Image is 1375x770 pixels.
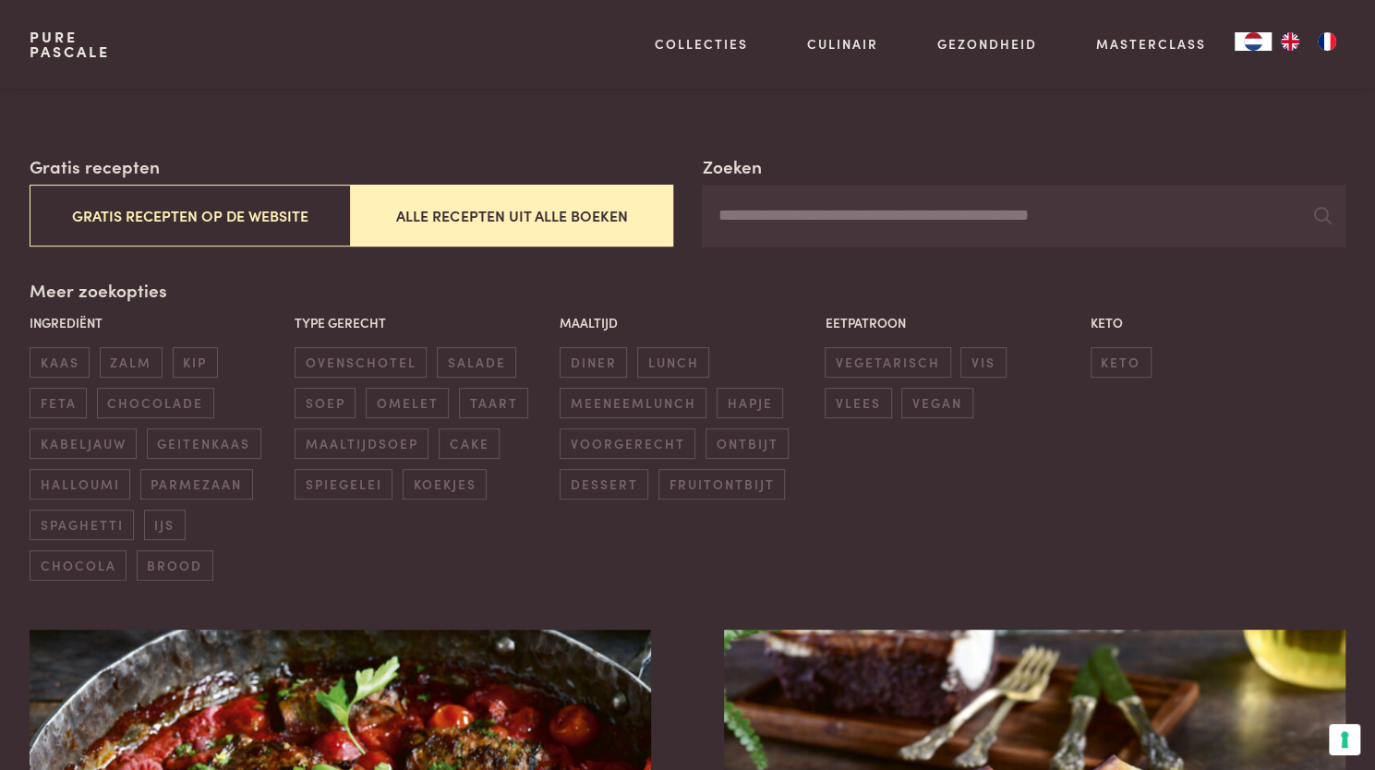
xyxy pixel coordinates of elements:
[403,469,487,499] span: koekjes
[30,510,134,540] span: spaghetti
[560,388,706,418] span: meeneemlunch
[97,388,214,418] span: chocolade
[1235,32,1272,51] div: Language
[658,469,785,499] span: fruitontbijt
[655,34,748,54] a: Collecties
[1272,32,1345,51] ul: Language list
[30,30,110,59] a: PurePascale
[1272,32,1309,51] a: EN
[144,510,186,540] span: ijs
[295,388,356,418] span: soep
[30,153,160,180] label: Gratis recepten
[937,34,1037,54] a: Gezondheid
[717,388,783,418] span: hapje
[140,469,253,499] span: parmezaan
[825,347,950,378] span: vegetarisch
[437,347,516,378] span: salade
[1235,32,1272,51] a: NL
[1329,724,1360,755] button: Uw voorkeuren voor toestemming voor trackingtechnologieën
[459,388,528,418] span: taart
[100,347,163,378] span: zalm
[702,153,761,180] label: Zoeken
[1235,32,1345,51] aside: Language selected: Nederlands
[295,469,392,499] span: spiegelei
[825,313,1080,332] p: Eetpatroon
[137,550,213,581] span: brood
[825,388,891,418] span: vlees
[560,469,648,499] span: dessert
[960,347,1006,378] span: vis
[30,313,285,332] p: Ingrediënt
[30,185,351,247] button: Gratis recepten op de website
[30,550,127,581] span: chocola
[1309,32,1345,51] a: FR
[366,388,449,418] span: omelet
[560,347,627,378] span: diner
[30,388,87,418] span: feta
[295,347,427,378] span: ovenschotel
[807,34,878,54] a: Culinair
[1091,313,1346,332] p: Keto
[173,347,218,378] span: kip
[560,313,815,332] p: Maaltijd
[30,347,90,378] span: kaas
[147,428,261,459] span: geitenkaas
[30,428,137,459] span: kabeljauw
[706,428,789,459] span: ontbijt
[295,313,550,332] p: Type gerecht
[901,388,972,418] span: vegan
[637,347,709,378] span: lunch
[1095,34,1205,54] a: Masterclass
[351,185,672,247] button: Alle recepten uit alle boeken
[560,428,695,459] span: voorgerecht
[439,428,500,459] span: cake
[295,428,428,459] span: maaltijdsoep
[30,469,130,499] span: halloumi
[1091,347,1152,378] span: keto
